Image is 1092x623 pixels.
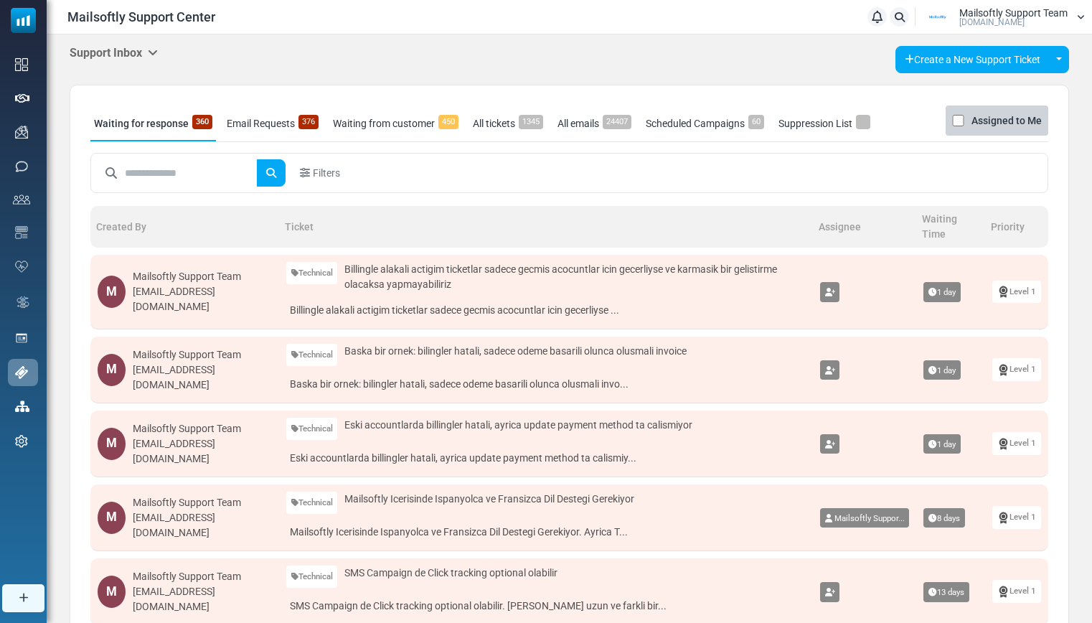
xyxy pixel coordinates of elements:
[133,362,271,393] div: [EMAIL_ADDRESS][DOMAIN_NAME]
[133,436,271,467] div: [EMAIL_ADDRESS][DOMAIN_NAME]
[286,447,806,469] a: Eski accountlarda billingler hatali, ayrica update payment method ta calismiy...
[223,106,322,141] a: Email Requests376
[98,354,126,386] div: M
[15,261,28,272] img: domain-health-icon.svg
[15,226,28,239] img: email-templates-icon.svg
[286,595,806,617] a: SMS Campaign de Click tracking optional olabilir. [PERSON_NAME] uzun ve farkli bir...
[603,115,631,129] span: 24407
[133,284,271,314] div: [EMAIL_ADDRESS][DOMAIN_NAME]
[286,521,806,543] a: Mailsoftly Icerisinde Ispanyolca ve Fransizca Dil Destegi Gerekiyor. Ayrica T...
[959,8,1068,18] span: Mailsoftly Support Team
[313,166,340,181] span: Filters
[70,46,158,60] h5: Support Inbox
[519,115,543,129] span: 1345
[90,106,216,141] a: Waiting for response360
[992,281,1041,303] a: Level 1
[133,584,271,614] div: [EMAIL_ADDRESS][DOMAIN_NAME]
[15,58,28,71] img: dashboard-icon.svg
[920,6,956,28] img: User Logo
[133,510,271,540] div: [EMAIL_ADDRESS][DOMAIN_NAME]
[895,46,1050,73] a: Create a New Support Ticket
[992,432,1041,454] a: Level 1
[286,492,338,514] a: Technical
[344,566,557,581] span: SMS Campaign de Click tracking optional olabilir
[90,206,279,248] th: Created By
[98,276,126,308] div: M
[642,106,768,141] a: Scheduled Campaigns60
[920,6,1085,28] a: User Logo Mailsoftly Support Team [DOMAIN_NAME]
[985,206,1048,248] th: Priority
[15,366,28,379] img: support-icon-active.svg
[298,115,319,129] span: 376
[15,126,28,139] img: campaigns-icon.png
[11,8,36,33] img: mailsoftly_icon_blue_white.svg
[133,347,271,362] div: Mailsoftly Support Team
[775,106,874,141] a: Suppression List
[554,106,635,141] a: All emails24407
[133,569,271,584] div: Mailsoftly Support Team
[923,508,965,528] span: 8 days
[286,299,806,322] a: Billingle alakali actigim ticketlar sadece gecmis acocuntlar icin gecerliyse ...
[344,418,692,433] span: Eski accountlarda billingler hatali, ayrica update payment method ta calismiyor
[992,580,1041,602] a: Level 1
[133,495,271,510] div: Mailsoftly Support Team
[15,294,31,311] img: workflow.svg
[923,282,961,302] span: 1 day
[15,332,28,345] img: landing_pages.svg
[813,206,917,248] th: Assignee
[469,106,547,141] a: All tickets1345
[13,195,30,205] img: contacts-icon.svg
[344,344,687,359] span: Baska bir ornek: bilingler hatali, sadece odeme basarili olunca olusmali invoice
[98,576,126,608] div: M
[992,358,1041,380] a: Level 1
[329,106,462,141] a: Waiting from customer450
[916,206,984,248] th: Waiting Time
[992,506,1041,528] a: Level 1
[923,434,961,454] span: 1 day
[15,435,28,448] img: settings-icon.svg
[959,18,1025,27] span: [DOMAIN_NAME]
[133,421,271,436] div: Mailsoftly Support Team
[748,115,764,129] span: 60
[286,344,338,366] a: Technical
[279,206,813,248] th: Ticket
[820,508,910,528] a: Mailsoftly Suppor...
[98,502,126,534] div: M
[834,513,905,523] span: Mailsoftly Suppor...
[971,112,1042,129] label: Assigned to Me
[923,582,969,602] span: 13 days
[344,262,805,292] span: Billingle alakali actigim ticketlar sadece gecmis acocuntlar icin gecerliyse ve karmasik bir geli...
[286,566,338,588] a: Technical
[98,428,126,460] div: M
[438,115,458,129] span: 450
[15,160,28,173] img: sms-icon.png
[286,262,338,284] a: Technical
[344,492,634,507] span: Mailsoftly Icerisinde Ispanyolca ve Fransizca Dil Destegi Gerekiyor
[192,115,212,129] span: 360
[67,7,215,27] span: Mailsoftly Support Center
[286,418,338,440] a: Technical
[286,373,806,395] a: Baska bir ornek: bilingler hatali, sadece odeme basarili olunca olusmali invo...
[133,269,271,284] div: Mailsoftly Support Team
[923,360,961,380] span: 1 day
